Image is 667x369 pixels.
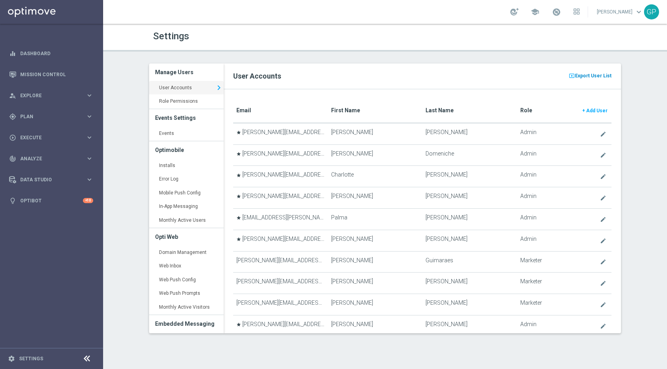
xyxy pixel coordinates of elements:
[86,113,93,120] i: keyboard_arrow_right
[149,172,224,186] a: Error Log
[9,134,86,141] div: Execute
[149,286,224,301] a: Web Push Prompts
[531,8,539,16] span: school
[20,43,93,64] a: Dashboard
[600,131,606,137] i: create
[155,109,218,127] h3: Events Settings
[586,108,608,113] span: Add User
[422,315,517,336] td: [PERSON_NAME]
[9,177,94,183] button: Data Studio keyboard_arrow_right
[20,156,86,161] span: Analyze
[9,156,94,162] button: track_changes Analyze keyboard_arrow_right
[149,273,224,287] a: Web Push Config
[600,323,606,329] i: create
[153,31,379,42] h1: Settings
[9,92,94,99] button: person_search Explore keyboard_arrow_right
[600,280,606,286] i: create
[520,321,537,328] span: Admin
[520,171,537,178] span: Admin
[149,213,224,228] a: Monthly Active Users
[634,8,643,16] span: keyboard_arrow_down
[86,176,93,183] i: keyboard_arrow_right
[233,273,328,294] td: [PERSON_NAME][EMAIL_ADDRESS][DOMAIN_NAME]
[9,176,86,183] div: Data Studio
[86,92,93,99] i: keyboard_arrow_right
[600,216,606,223] i: create
[20,135,86,140] span: Execute
[233,187,328,209] td: [PERSON_NAME][EMAIL_ADDRESS][PERSON_NAME][DOMAIN_NAME]
[9,113,86,120] div: Plan
[9,113,94,120] div: gps_fixed Plan keyboard_arrow_right
[582,108,585,113] span: +
[236,215,241,220] i: star
[236,322,241,327] i: star
[149,246,224,260] a: Domain Management
[600,302,606,308] i: create
[149,159,224,173] a: Installs
[328,251,422,273] td: [PERSON_NAME]
[9,50,94,57] button: equalizer Dashboard
[149,259,224,273] a: Web Inbox
[600,152,606,158] i: create
[328,144,422,166] td: [PERSON_NAME]
[9,155,16,162] i: track_changes
[233,251,328,273] td: [PERSON_NAME][EMAIL_ADDRESS][PERSON_NAME][DOMAIN_NAME]
[9,155,86,162] div: Analyze
[328,230,422,251] td: [PERSON_NAME]
[9,190,93,211] div: Optibot
[575,71,611,81] span: Export User List
[9,92,86,99] div: Explore
[422,208,517,230] td: [PERSON_NAME]
[520,193,537,200] span: Admin
[233,315,328,336] td: [PERSON_NAME][EMAIL_ADDRESS][PERSON_NAME][DOMAIN_NAME]
[149,200,224,214] a: In-App Messaging
[9,135,94,141] div: play_circle_outline Execute keyboard_arrow_right
[9,64,93,85] div: Mission Control
[422,230,517,251] td: [PERSON_NAME]
[422,123,517,144] td: [PERSON_NAME]
[9,50,16,57] i: equalizer
[155,315,218,332] h3: Embedded Messaging
[422,166,517,187] td: [PERSON_NAME]
[328,123,422,144] td: [PERSON_NAME]
[19,356,43,361] a: Settings
[422,273,517,294] td: [PERSON_NAME]
[520,278,542,285] span: Marketer
[20,114,86,119] span: Plan
[520,214,537,221] span: Admin
[520,257,542,264] span: Marketer
[9,71,94,78] button: Mission Control
[520,129,537,136] span: Admin
[328,187,422,209] td: [PERSON_NAME]
[600,195,606,201] i: create
[233,166,328,187] td: [PERSON_NAME][EMAIL_ADDRESS][PERSON_NAME][DOMAIN_NAME]
[600,173,606,180] i: create
[83,198,93,203] div: +10
[20,177,86,182] span: Data Studio
[9,198,94,204] button: lightbulb Optibot +10
[644,4,659,19] div: GP
[425,107,454,113] translate: Last Name
[9,113,16,120] i: gps_fixed
[9,134,16,141] i: play_circle_outline
[236,152,241,156] i: star
[520,107,532,113] translate: Role
[155,63,218,81] h3: Manage Users
[214,82,224,94] i: keyboard_arrow_right
[149,300,224,315] a: Monthly Active Visitors
[596,6,644,18] a: [PERSON_NAME]keyboard_arrow_down
[233,71,611,81] h2: User Accounts
[422,294,517,315] td: [PERSON_NAME]
[600,238,606,244] i: create
[328,273,422,294] td: [PERSON_NAME]
[422,251,517,273] td: Guimaraes
[422,187,517,209] td: [PERSON_NAME]
[8,355,15,362] i: settings
[233,144,328,166] td: [PERSON_NAME][EMAIL_ADDRESS][DOMAIN_NAME]
[20,190,83,211] a: Optibot
[20,64,93,85] a: Mission Control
